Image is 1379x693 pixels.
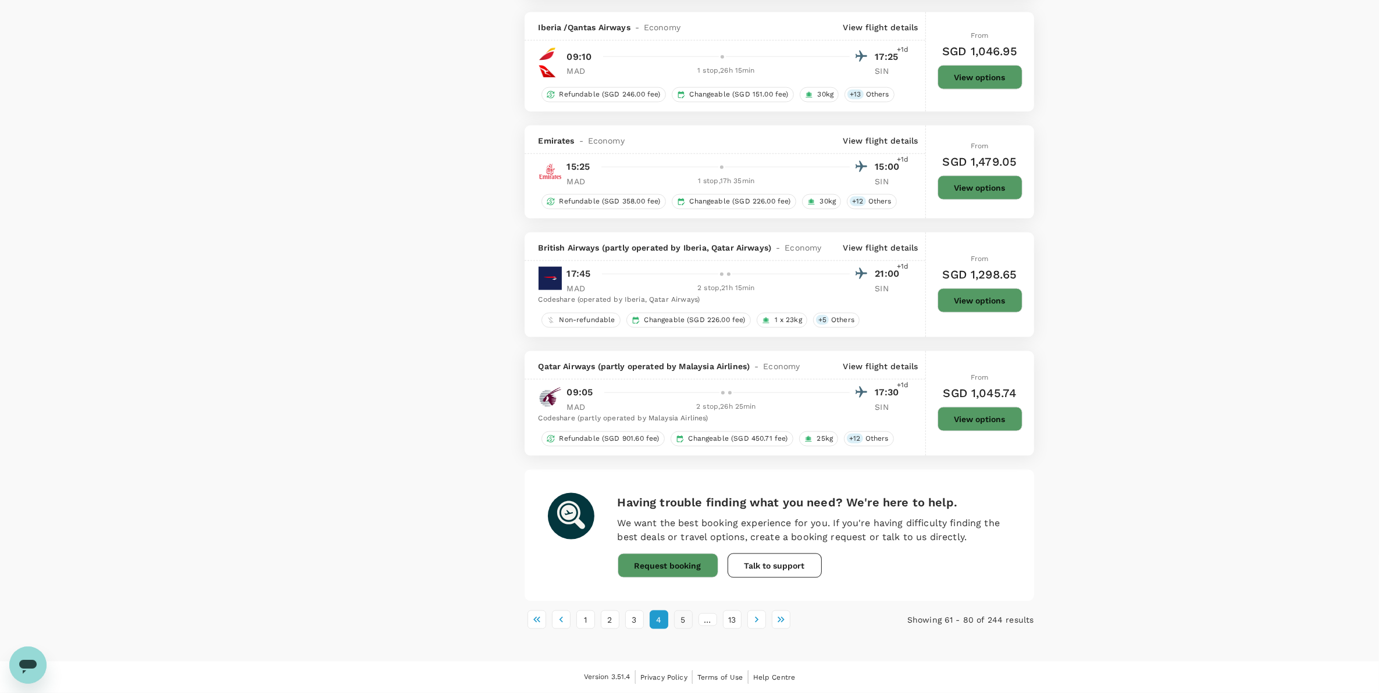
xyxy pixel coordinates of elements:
nav: pagination navigation [525,610,864,629]
span: Economy [763,360,800,372]
h6: SGD 1,045.74 [943,384,1017,402]
span: Iberia / Qantas Airways [539,22,630,33]
p: 17:25 [875,50,904,64]
p: 15:00 [875,160,904,174]
h6: SGD 1,046.95 [942,42,1017,60]
span: Terms of Use [697,673,743,681]
p: View flight details [843,360,918,372]
span: Help Centre [753,673,796,681]
img: EK [539,160,562,183]
p: MAD [567,65,596,77]
p: SIN [875,65,904,77]
img: IB [539,45,556,63]
span: From [971,142,989,150]
button: View options [938,176,1022,200]
p: 09:10 [567,50,592,64]
span: + 12 [847,434,863,444]
button: Go to page 5 [674,610,693,629]
button: View options [938,65,1022,90]
button: Go to last page [772,610,790,629]
div: 25kg [799,431,839,446]
div: Changeable (SGD 226.00 fee) [672,194,796,209]
div: 2 stop , 21h 15min [603,283,850,294]
div: Codeshare (partly operated by Malaysia Airlines) [539,413,904,424]
span: Changeable (SGD 450.71 fee) [684,434,793,444]
div: Codeshare (operated by Iberia, Qatar Airways) [539,294,904,306]
span: - [575,135,588,147]
span: 25kg [813,434,838,444]
div: 1 stop , 17h 35min [603,176,850,187]
span: + 12 [850,197,865,206]
span: Others [826,315,859,325]
span: Changeable (SGD 151.00 fee) [685,90,793,99]
div: 2 stop , 26h 25min [603,401,850,413]
div: Refundable (SGD 246.00 fee) [541,87,666,102]
span: +1d [897,154,908,166]
button: Request booking [618,553,718,578]
a: Privacy Policy [640,671,687,684]
img: BA [539,267,562,290]
span: - [771,242,785,253]
span: Economy [644,22,680,33]
p: 09:05 [567,385,593,399]
button: Go to page 13 [723,610,742,629]
div: 30kg [802,194,842,209]
div: … [699,613,717,626]
div: +12Others [844,431,893,446]
span: - [630,22,644,33]
button: View options [938,407,1022,431]
div: Refundable (SGD 358.00 fee) [541,194,666,209]
p: SIN [875,401,904,413]
p: SIN [875,176,904,187]
iframe: Button to launch messaging window [9,646,47,684]
span: + 5 [816,315,829,325]
span: +1d [897,44,908,56]
span: British Airways (partly operated by Iberia, Qatar Airways) [539,242,772,253]
div: Non-refundable [541,313,621,328]
a: Help Centre [753,671,796,684]
span: From [971,31,989,40]
span: Refundable (SGD 901.60 fee) [555,434,664,444]
p: View flight details [843,242,918,253]
p: View flight details [843,135,918,147]
span: Refundable (SGD 358.00 fee) [555,197,665,206]
p: 17:30 [875,385,904,399]
div: +12Others [847,194,896,209]
div: Changeable (SGD 450.71 fee) [671,431,793,446]
h6: SGD 1,479.05 [943,152,1017,171]
div: 1 stop , 26h 15min [603,65,850,77]
button: Go to next page [747,610,766,629]
div: +13Others [844,87,894,102]
span: Version 3.51.4 [584,671,630,683]
span: Qatar Airways (partly operated by Malaysia Airlines) [539,360,750,372]
div: 1 x 23kg [757,313,807,328]
span: Non-refundable [555,315,620,325]
span: Others [861,434,893,444]
span: Refundable (SGD 246.00 fee) [555,90,665,99]
span: Changeable (SGD 226.00 fee) [685,197,796,206]
button: Go to page 3 [625,610,644,629]
button: Go to first page [528,610,546,629]
p: SIN [875,283,904,294]
p: MAD [567,401,596,413]
h6: Having trouble finding what you need? We're here to help. [618,493,1011,512]
span: Others [864,197,896,206]
p: MAD [567,176,596,187]
p: 17:45 [567,267,591,281]
div: Changeable (SGD 151.00 fee) [672,87,794,102]
p: 15:25 [567,160,590,174]
span: Privacy Policy [640,673,687,681]
span: Emirates [539,135,575,147]
div: +5Others [813,313,860,328]
div: Refundable (SGD 901.60 fee) [541,431,665,446]
img: QR [539,385,562,409]
span: From [971,255,989,263]
p: Showing 61 - 80 of 244 results [864,614,1034,626]
button: Go to page 2 [601,610,619,629]
h6: SGD 1,298.65 [943,265,1017,284]
span: 1 x 23kg [770,315,807,325]
img: QF [539,63,556,80]
p: View flight details [843,22,918,33]
button: page 4 [650,610,668,629]
span: Changeable (SGD 226.00 fee) [640,315,750,325]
